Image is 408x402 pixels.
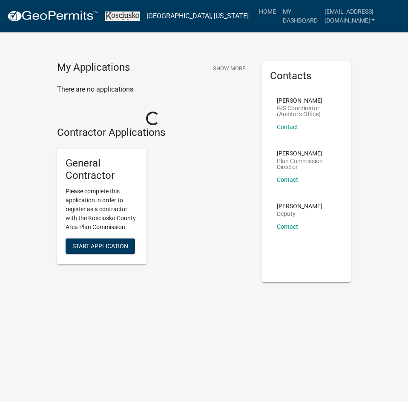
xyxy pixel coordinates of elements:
h5: Contacts [270,70,342,82]
p: Deputy [277,211,322,217]
a: Home [256,3,279,20]
p: Please complete this application in order to register as a contractor with the Kosciusko County A... [66,187,138,232]
a: Contact [277,176,298,183]
p: [PERSON_NAME] [277,150,336,156]
a: [GEOGRAPHIC_DATA], [US_STATE] [147,9,249,23]
h5: General Contractor [66,157,138,182]
h4: My Applications [57,61,130,74]
p: There are no applications [57,84,249,95]
img: Kosciusko County, Indiana [105,11,140,21]
p: [PERSON_NAME] [277,98,336,103]
a: [EMAIL_ADDRESS][DOMAIN_NAME] [321,3,401,29]
wm-workflow-list-section: Contractor Applications [57,126,249,271]
button: Show More [210,61,249,75]
span: Start Application [72,242,128,249]
p: [PERSON_NAME] [277,203,322,209]
h4: Contractor Applications [57,126,249,139]
a: My Dashboard [279,3,321,29]
p: GIS Coordinator (Auditor's Office) [277,105,336,117]
a: Contact [277,123,298,130]
p: Plan Commission Director [277,158,336,170]
a: Contact [277,223,298,230]
button: Start Application [66,238,135,254]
